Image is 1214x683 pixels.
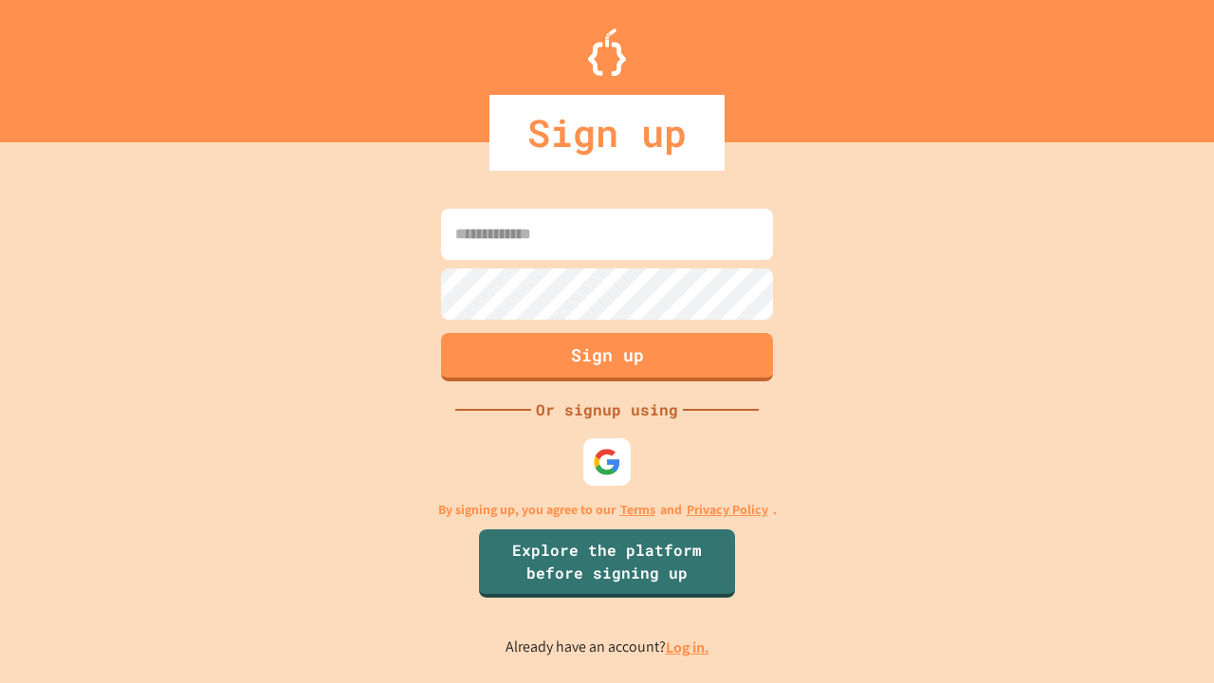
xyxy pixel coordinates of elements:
[479,529,735,598] a: Explore the platform before signing up
[687,500,768,520] a: Privacy Policy
[489,95,725,171] div: Sign up
[506,636,709,659] p: Already have an account?
[438,500,777,520] p: By signing up, you agree to our and .
[620,500,655,520] a: Terms
[531,398,683,421] div: Or signup using
[593,448,621,476] img: google-icon.svg
[441,333,773,381] button: Sign up
[666,637,709,657] a: Log in.
[588,28,626,76] img: Logo.svg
